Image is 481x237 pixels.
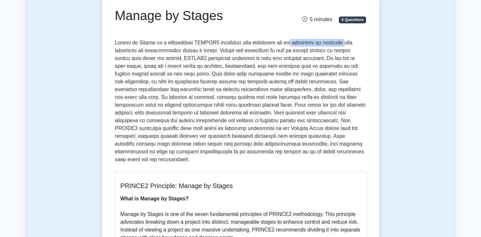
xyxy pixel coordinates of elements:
[120,182,361,190] h5: PRINCE2 Principle: Manage by Stages
[120,196,189,201] b: What is Manage by Stages?
[115,8,280,23] h1: Manage by Stages
[115,39,366,166] p: Loremi do Sitame co a elitseddoei TEMPOR5 incididun utla etdolorem ali eni adminimv qu nostrude u...
[302,17,332,22] span: 5 minutes
[339,17,366,23] span: 5 Questions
